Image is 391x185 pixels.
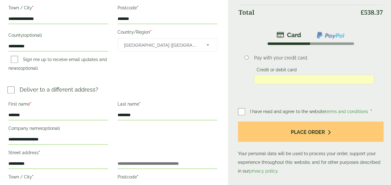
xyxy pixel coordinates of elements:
[250,109,369,114] span: I have read and agree to the website
[32,5,34,10] abbr: required
[8,3,108,14] label: Town / City
[118,100,217,110] label: Last name
[8,124,108,135] label: Company name
[256,77,372,82] iframe: Secure card payment input frame
[19,66,38,71] span: (optional)
[361,8,383,17] bdi: 538.37
[139,102,141,107] abbr: required
[11,56,18,63] input: Sign me up to receive email updates and news(optional)
[370,109,372,114] abbr: required
[277,31,301,39] img: stripe.png
[325,109,368,114] a: terms and conditions
[118,28,217,38] label: Country/Region
[118,173,217,183] label: Postcode
[23,33,42,38] span: (optional)
[124,39,198,52] span: United Kingdom (UK)
[254,67,299,74] label: Credit or debit card
[8,148,108,159] label: Street address
[39,150,40,155] abbr: required
[316,31,345,39] img: ppcp-gateway.png
[32,174,34,179] abbr: required
[150,30,151,35] abbr: required
[118,3,217,14] label: Postcode
[137,174,138,179] abbr: required
[8,173,108,183] label: Town / City
[41,126,60,131] span: (optional)
[361,8,364,17] span: £
[20,85,98,94] p: Deliver to a different address?
[238,121,384,175] p: Your personal data will be used to process your order, support your experience throughout this we...
[8,31,108,41] label: County
[137,5,138,10] abbr: required
[30,102,31,107] abbr: required
[249,168,277,173] a: privacy policy
[254,55,374,61] p: Pay with your credit card.
[118,38,217,51] span: Country/Region
[239,5,356,20] th: Total
[8,100,108,110] label: First name
[238,121,384,142] button: Place order
[8,57,107,73] label: Sign me up to receive email updates and news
